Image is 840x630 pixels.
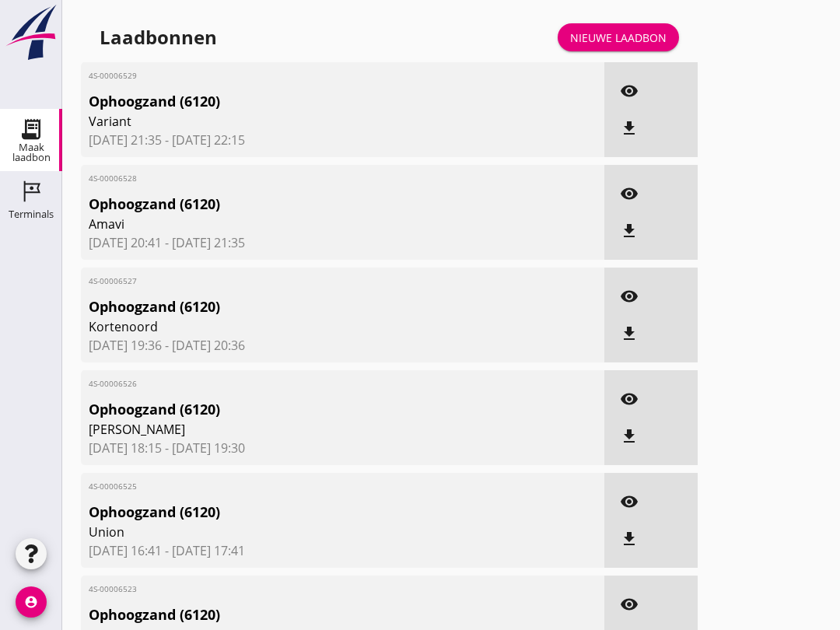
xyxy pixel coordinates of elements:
[89,296,512,317] span: Ophoogzand (6120)
[100,25,217,50] div: Laadbonnen
[89,317,512,336] span: Kortenoord
[89,112,512,131] span: Variant
[620,119,639,138] i: file_download
[558,23,679,51] a: Nieuwe laadbon
[620,427,639,446] i: file_download
[89,194,512,215] span: Ophoogzand (6120)
[620,595,639,614] i: visibility
[620,390,639,408] i: visibility
[89,481,512,492] span: 4S-00006525
[89,275,512,287] span: 4S-00006527
[620,324,639,343] i: file_download
[89,91,512,112] span: Ophoogzand (6120)
[620,222,639,240] i: file_download
[89,583,512,595] span: 4S-00006523
[620,184,639,203] i: visibility
[89,502,512,523] span: Ophoogzand (6120)
[89,399,512,420] span: Ophoogzand (6120)
[16,586,47,618] i: account_circle
[620,287,639,306] i: visibility
[89,378,512,390] span: 4S-00006526
[89,604,512,625] span: Ophoogzand (6120)
[9,209,54,219] div: Terminals
[89,131,597,149] span: [DATE] 21:35 - [DATE] 22:15
[89,233,597,252] span: [DATE] 20:41 - [DATE] 21:35
[89,215,512,233] span: Amavi
[89,439,597,457] span: [DATE] 18:15 - [DATE] 19:30
[89,541,597,560] span: [DATE] 16:41 - [DATE] 17:41
[620,530,639,548] i: file_download
[3,4,59,61] img: logo-small.a267ee39.svg
[89,336,597,355] span: [DATE] 19:36 - [DATE] 20:36
[89,173,512,184] span: 4S-00006528
[89,523,512,541] span: Union
[620,82,639,100] i: visibility
[570,30,667,46] div: Nieuwe laadbon
[620,492,639,511] i: visibility
[89,70,512,82] span: 4S-00006529
[89,420,512,439] span: [PERSON_NAME]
